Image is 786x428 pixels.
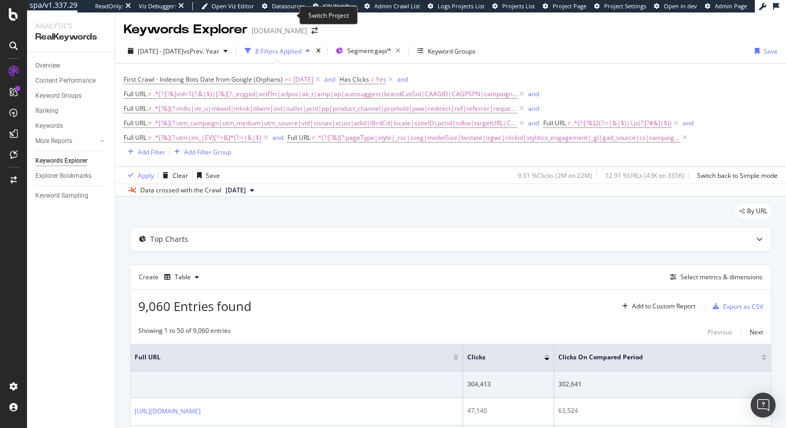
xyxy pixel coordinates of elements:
div: Keywords [35,121,63,132]
div: Switch Project [299,6,358,24]
span: ≠ [148,104,152,113]
a: Ranking [35,106,108,116]
div: Ranking [35,106,58,116]
div: More Reports [35,136,72,147]
div: and [528,89,539,98]
div: Add Filter [138,148,165,157]
button: and [324,74,335,84]
button: and [528,118,539,128]
button: [DATE] - [DATE]vsPrev. Year [124,43,232,59]
span: ≠ [568,119,571,127]
div: [DOMAIN_NAME] [252,25,307,36]
span: .*(?:[?&]vid=1(?:&|$)|[?&](?:_ezgpid|actFltr|adpos|ak_t|amp|ap|autosuggest|brandCvoSid|CAAGID|CAG... [153,87,517,101]
button: and [683,118,693,128]
span: vs Prev. Year [184,47,219,56]
a: Admin Crawl List [364,2,420,10]
div: Switch back to Simple mode [697,171,778,180]
a: Explorer Bookmarks [35,171,108,181]
div: arrow-right-arrow-left [311,27,318,34]
div: and [683,119,693,127]
span: Has Clicks [339,75,369,84]
a: Keywords Explorer [35,155,108,166]
div: 63,524 [558,406,767,416]
span: Project Page [553,2,586,10]
div: Export as CSV [723,302,763,311]
div: 302,641 [558,380,767,389]
div: Analytics [35,21,107,31]
div: Keyword Groups [428,47,476,56]
span: .*(?:[?&](?:pageType|style|_rsc|sseg|modelSize|bvstate|irgwc|clickid|stylitics_engagement|_gl|gad... [317,131,680,145]
span: .*(?:[?&]2(?:=|&|$)|\.js(?:[?#&]|$)) [572,116,672,131]
a: KW Webflow [313,2,357,10]
div: 9.51 % Clicks ( 2M on 22M ) [518,171,592,180]
span: Segment: gap/* [347,46,391,55]
div: times [314,46,323,56]
span: Logs Projects List [438,2,484,10]
span: Full URL [287,133,310,142]
button: Export as CSV [709,298,763,315]
div: Keyword Sampling [35,190,88,201]
button: Table [160,269,203,286]
span: .*[?&](?:mdts|mi_u|mkwid|mlink|obem|oid|outlet|pcid|pp|product_channel|promoId|pwa|redirect|ref|r... [153,101,517,116]
div: Previous [708,328,732,336]
span: 9,060 Entries found [138,297,252,315]
a: Keyword Groups [35,90,108,101]
div: Add Filter Group [184,148,231,157]
button: Previous [708,326,732,339]
a: Logs Projects List [428,2,484,10]
span: Open in dev [664,2,697,10]
button: and [528,103,539,113]
div: Apply [138,171,154,180]
div: 47,140 [467,406,549,416]
span: Admin Page [715,2,747,10]
div: Create [139,269,203,286]
span: ≠ [148,133,152,142]
button: Add Filter [124,146,165,158]
span: ≠ [148,89,152,98]
a: Content Performance [35,75,108,86]
div: and [528,119,539,127]
button: Apply [124,167,154,184]
span: >= [284,75,292,84]
span: First Crawl - Indexing Bots Date from Google (Orphans) [124,75,283,84]
div: and [324,75,335,84]
button: and [397,74,408,84]
span: Clicks [467,353,529,362]
span: .*[?&](?:utm_campaign|utm_medium|utm_source|vid|visnav|xcust|adid|lBrdCd|locale|ssiteID|pcrid|sdk... [153,116,517,131]
button: Clear [159,167,188,184]
div: Table [175,274,191,280]
div: Select metrics & dimensions [680,273,763,281]
div: Next [750,328,763,336]
a: Project Page [543,2,586,10]
div: Open Intercom Messenger [751,393,776,418]
span: Yes [376,72,386,87]
button: 8 Filters Applied [241,43,314,59]
button: [DATE] [221,184,258,197]
a: Admin Page [705,2,747,10]
div: Clear [173,171,188,180]
button: and [528,89,539,99]
div: 12.91 % URLs ( 43K on 335K ) [605,171,684,180]
a: Open Viz Editor [201,2,254,10]
span: ≠ [312,133,316,142]
span: Clicks On Compared Period [558,353,746,362]
button: Next [750,326,763,339]
span: Full URL [543,119,566,127]
span: By URL [747,208,767,214]
div: Viz Debugger: [139,2,176,10]
div: 8 Filters Applied [255,47,302,56]
a: Project Settings [594,2,646,10]
span: Open Viz Editor [212,2,254,10]
div: and [397,75,408,84]
a: Projects List [492,2,535,10]
span: .*[?&](?:utm|mi_|EV)[^=&]*(?:=|&|$) [153,131,261,145]
div: Add to Custom Report [632,303,696,309]
div: legacy label [735,204,771,218]
span: Full URL [124,89,147,98]
span: Project Settings [604,2,646,10]
a: More Reports [35,136,97,147]
button: Save [751,43,778,59]
div: and [528,104,539,113]
span: KW Webflow [323,2,357,10]
div: Top Charts [150,234,188,244]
